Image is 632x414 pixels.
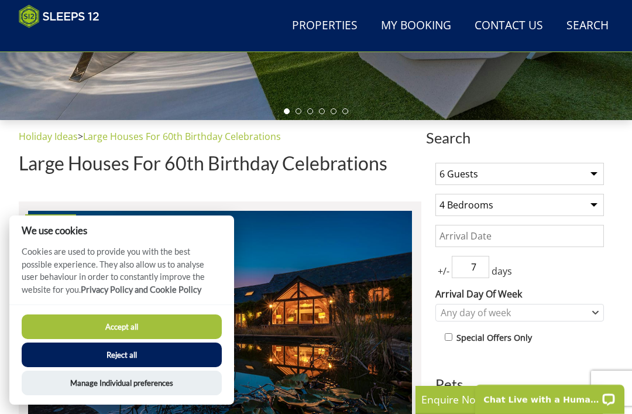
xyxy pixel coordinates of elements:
[438,306,589,319] div: Any day of week
[435,304,604,321] div: Combobox
[489,264,514,278] span: days
[376,13,456,39] a: My Booking
[470,13,548,39] a: Contact Us
[22,371,222,395] button: Manage Individual preferences
[19,130,78,143] a: Holiday Ideas
[435,225,604,247] input: Arrival Date
[83,130,281,143] a: Large Houses For 60th Birthday Celebrations
[19,5,99,28] img: Sleeps 12
[81,285,201,295] a: Privacy Policy and Cookie Policy
[426,129,613,146] span: Search
[22,343,222,367] button: Reject all
[468,377,632,414] iframe: LiveChat chat widget
[456,331,532,344] label: Special Offers Only
[435,377,604,392] h3: Pets
[19,153,421,173] h1: Large Houses For 60th Birthday Celebrations
[421,392,597,407] p: Enquire Now
[287,13,362,39] a: Properties
[435,264,452,278] span: +/-
[9,245,234,304] p: Cookies are used to provide you with the best possible experience. They also allow us to analyse ...
[435,287,604,301] label: Arrival Day Of Week
[78,130,83,143] span: >
[9,225,234,236] h2: We use cookies
[562,13,613,39] a: Search
[22,314,222,339] button: Accept all
[13,35,136,45] iframe: Customer reviews powered by Trustpilot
